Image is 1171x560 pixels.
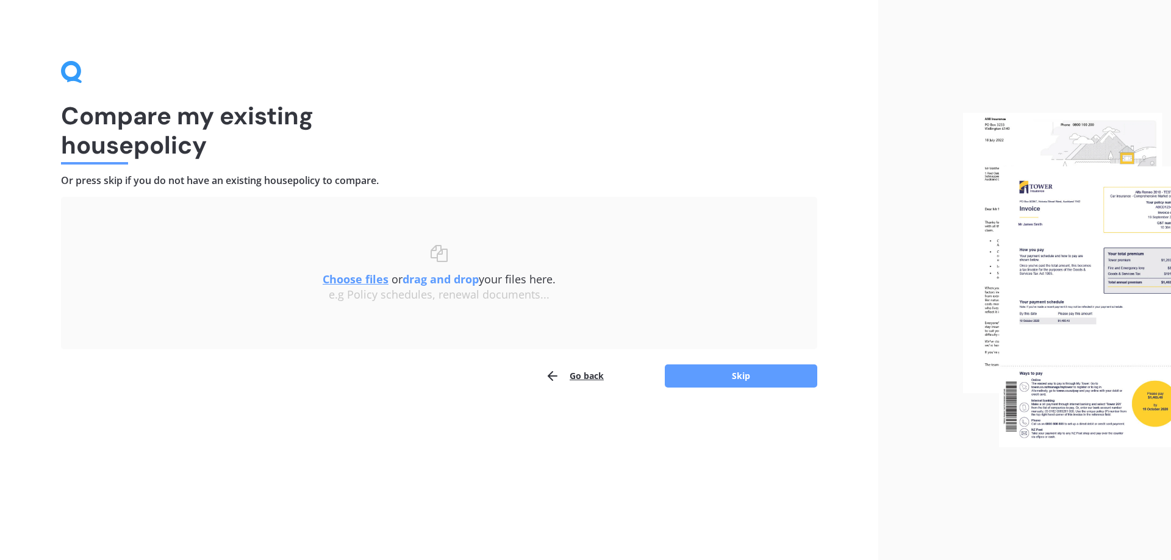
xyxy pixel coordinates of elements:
[323,272,389,286] u: Choose files
[403,272,479,286] b: drag and drop
[85,288,793,302] div: e.g Policy schedules, renewal documents...
[61,174,817,187] h4: Or press skip if you do not have an existing house policy to compare.
[323,272,556,286] span: or your files here.
[61,101,817,160] h1: Compare my existing house policy
[545,364,604,388] button: Go back
[963,113,1171,448] img: files.webp
[665,364,817,388] button: Skip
